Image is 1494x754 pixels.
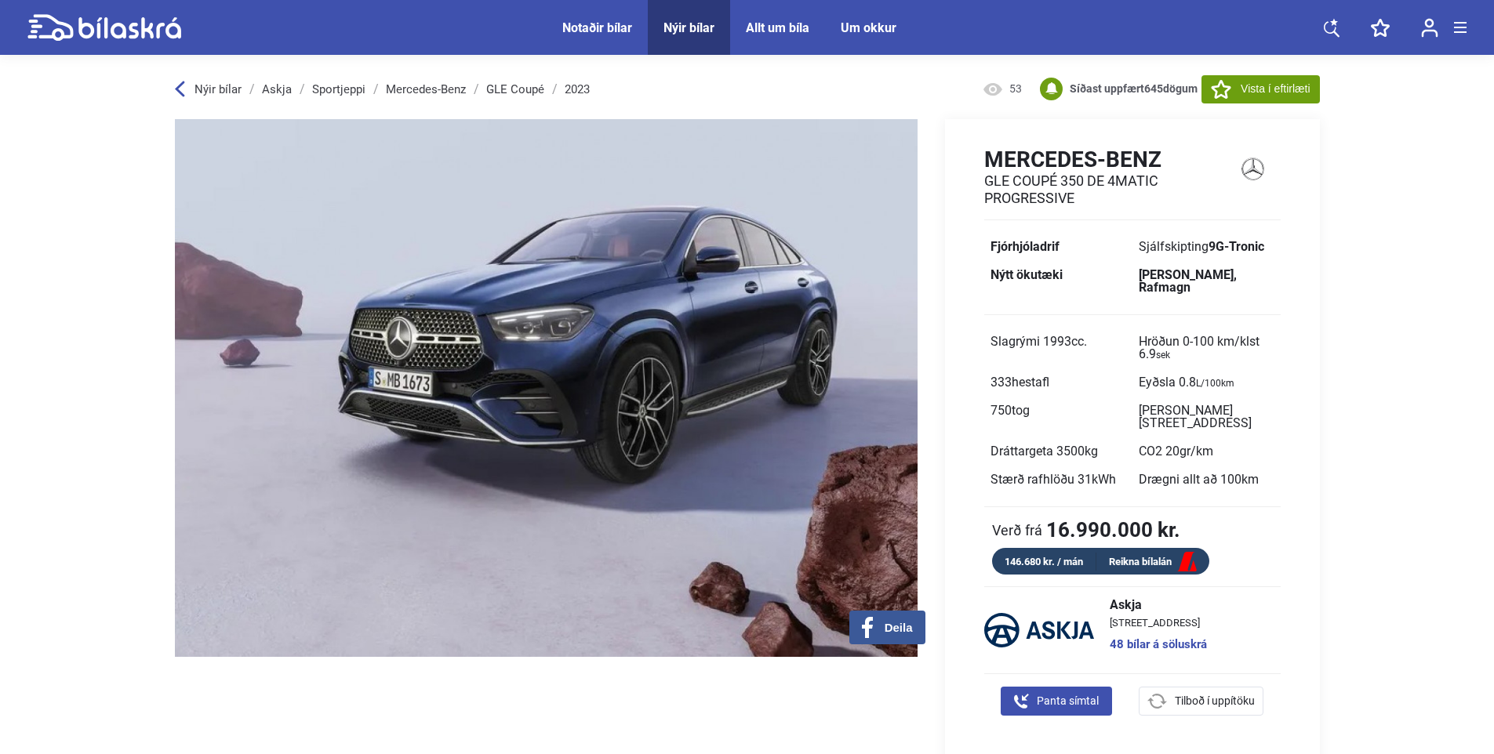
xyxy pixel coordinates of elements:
[1241,472,1259,487] span: km
[1209,239,1264,254] b: 9G-Tronic
[991,267,1063,282] b: Nýtt ökutæki
[746,20,809,35] a: Allt um bíla
[992,522,1042,538] span: Verð frá
[1071,334,1087,349] span: cc.
[1092,472,1116,487] span: kWh
[1070,82,1198,95] b: Síðast uppfært dögum
[984,147,1226,172] h1: Mercedes-Benz
[984,172,1226,207] h2: GLE Coupé 350 de 4MATIC Progressive
[991,239,1060,254] b: Fjórhjóladrif
[1180,444,1213,459] span: gr/km
[1110,639,1207,651] a: 48 bílar á söluskrá
[486,83,544,96] a: GLE Coupé
[1096,553,1209,572] a: Reikna bílalán
[262,83,292,96] a: Askja
[1156,350,1170,361] sub: sek
[1201,75,1319,103] button: Vista í eftirlæti
[841,20,896,35] a: Um okkur
[1037,693,1099,709] span: Panta símtal
[991,444,1098,459] span: Dráttargeta 3500
[194,82,242,96] span: Nýir bílar
[663,20,714,35] a: Nýir bílar
[885,621,913,635] span: Deila
[1046,520,1180,540] b: 16.990.000 kr.
[1012,403,1030,418] span: tog
[1085,444,1098,459] span: kg
[1110,618,1207,628] span: [STREET_ADDRESS]
[991,403,1030,418] span: 750
[991,472,1116,487] span: Stærð rafhlöðu 31
[1012,375,1049,390] span: hestafl
[1139,267,1237,295] b: [PERSON_NAME], Rafmagn
[991,375,1049,390] span: 333
[386,83,466,96] a: Mercedes-Benz
[1139,444,1213,459] span: CO2 20
[1175,693,1255,709] span: Tilboð í uppítöku
[312,83,365,96] a: Sportjeppi
[1139,334,1260,361] span: Hröðun 0-100 km/klst 6.9
[1139,472,1259,487] span: Drægni allt að 100
[1110,599,1207,611] span: Askja
[1421,18,1438,38] img: user-login.svg
[1144,82,1163,95] span: 645
[991,334,1087,349] span: Slagrými 1993
[1139,375,1234,390] span: Eyðsla 0.8
[1139,239,1264,254] span: Sjálfskipting
[992,553,1096,571] div: 146.680 kr. / mán
[849,611,925,644] button: Deila
[1196,378,1234,389] sub: L/100km
[1241,81,1310,97] span: Vista í eftirlæti
[1139,403,1252,430] span: [PERSON_NAME][STREET_ADDRESS]
[562,20,632,35] a: Notaðir bílar
[1009,82,1029,97] span: 53
[565,83,590,96] a: 2023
